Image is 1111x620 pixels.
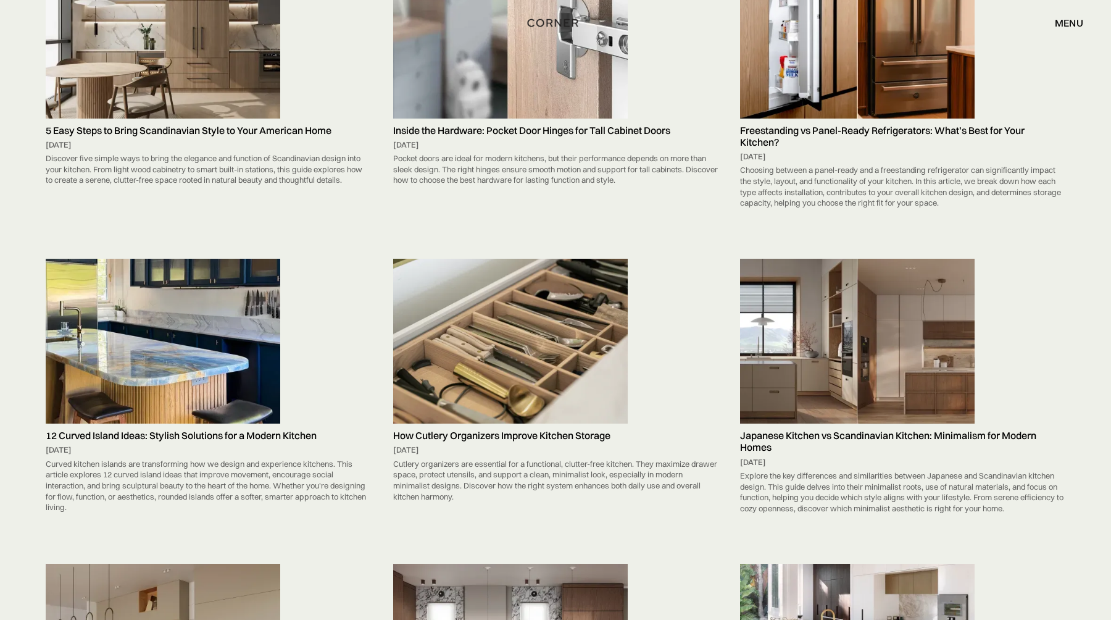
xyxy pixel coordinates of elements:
div: Curved kitchen islands are transforming how we design and experience kitchens. This article explo... [46,456,371,516]
div: [DATE] [46,140,371,151]
div: Discover five simple ways to bring the elegance and function of Scandinavian design into your kit... [46,150,371,189]
div: Choosing between a panel-ready and a freestanding refrigerator can significantly impact the style... [740,162,1065,211]
h5: How Cutlery Organizers Improve Kitchen Storage [393,430,718,442]
div: menu [1042,12,1083,33]
h5: 5 Easy Steps to Bring Scandinavian Style to Your American Home [46,125,371,136]
h5: 12 Curved Island Ideas: Stylish Solutions for a Modern Kitchen [46,430,371,442]
a: Japanese Kitchen vs Scandinavian Kitchen: Minimalism for Modern Homes[DATE]Explore the key differ... [734,259,1071,517]
a: home [509,15,602,31]
div: [DATE] [393,140,718,151]
h5: Inside the Hardware: Pocket Door Hinges for Tall Cabinet Doors [393,125,718,136]
div: menu [1055,18,1083,28]
div: [DATE] [46,445,371,456]
h5: Freestanding vs Panel-Ready Refrigerators: What’s Best for Your Kitchen? [740,125,1065,148]
a: 12 Curved Island Ideas: Stylish Solutions for a Modern Kitchen[DATE]Curved kitchen islands are tr... [40,259,377,516]
div: Pocket doors are ideal for modern kitchens, but their performance depends on more than sleek desi... [393,150,718,189]
div: [DATE] [740,151,1065,162]
div: Cutlery organizers are essential for a functional, clutter-free kitchen. They maximize drawer spa... [393,456,718,505]
h5: Japanese Kitchen vs Scandinavian Kitchen: Minimalism for Modern Homes [740,430,1065,453]
div: [DATE] [393,445,718,456]
div: Explore the key differences and similarities between Japanese and Scandinavian kitchen design. Th... [740,467,1065,517]
div: [DATE] [740,457,1065,468]
a: How Cutlery Organizers Improve Kitchen Storage[DATE]Cutlery organizers are essential for a functi... [387,259,725,505]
